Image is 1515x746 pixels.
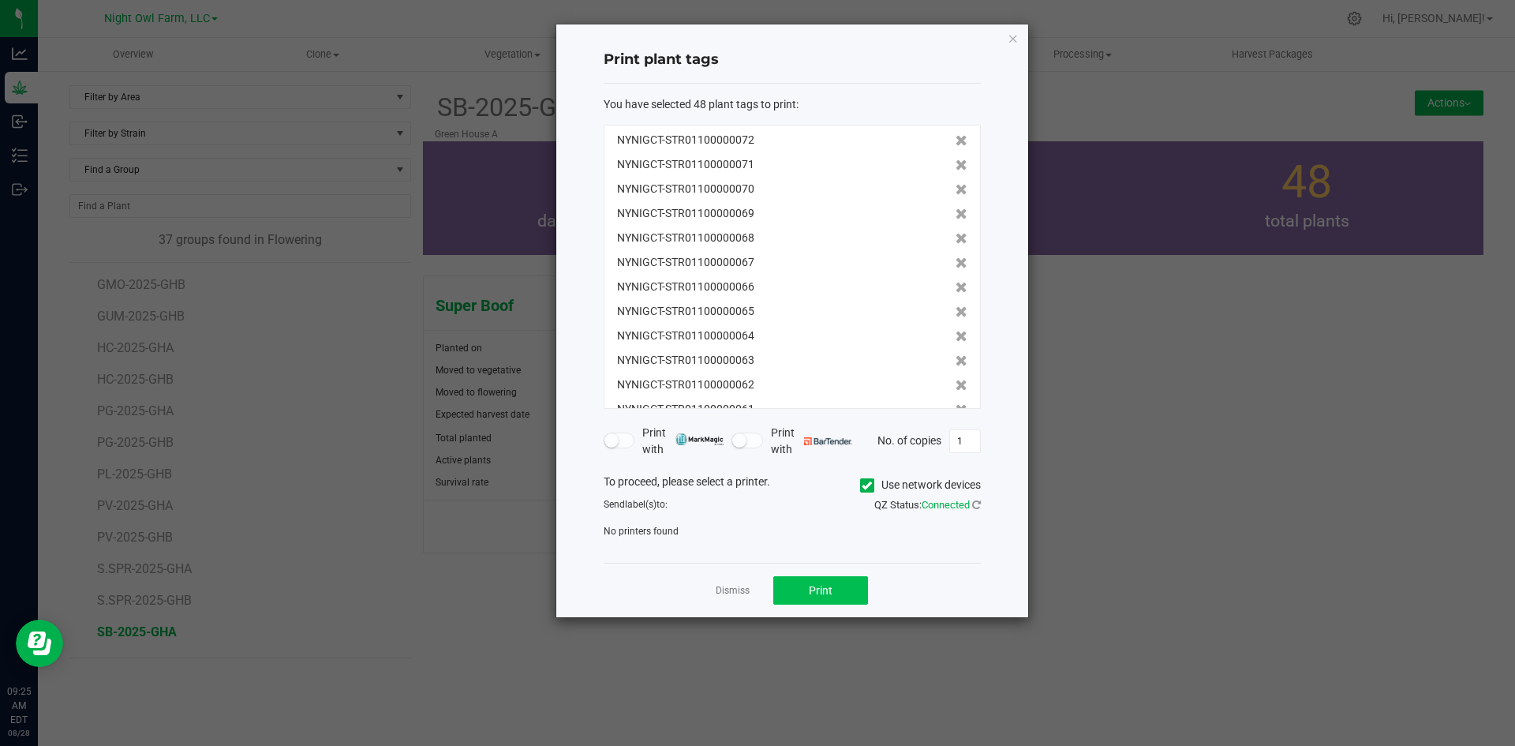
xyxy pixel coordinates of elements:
span: NYNIGCT-STR01100000061 [617,401,754,418]
span: No printers found [604,526,679,537]
span: NYNIGCT-STR01100000072 [617,132,754,148]
span: NYNIGCT-STR01100000064 [617,328,754,344]
span: Send to: [604,499,668,510]
span: QZ Status: [874,499,981,511]
span: Print with [771,425,852,458]
label: Use network devices [860,477,981,493]
span: Print [809,584,832,597]
span: label(s) [625,499,656,510]
span: NYNIGCT-STR01100000068 [617,230,754,246]
span: NYNIGCT-STR01100000063 [617,352,754,369]
span: You have selected 48 plant tags to print [604,98,796,111]
span: NYNIGCT-STR01100000065 [617,303,754,320]
span: NYNIGCT-STR01100000070 [617,181,754,197]
span: NYNIGCT-STR01100000066 [617,279,754,295]
span: NYNIGCT-STR01100000069 [617,205,754,222]
span: Connected [922,499,970,511]
img: bartender.png [804,437,852,445]
img: mark_magic_cybra.png [675,433,724,445]
iframe: Resource center [16,620,63,667]
div: To proceed, please select a printer. [592,474,993,497]
div: : [604,96,981,113]
h4: Print plant tags [604,50,981,70]
a: Dismiss [716,584,750,598]
span: NYNIGCT-STR01100000062 [617,377,754,393]
span: NYNIGCT-STR01100000071 [617,156,754,173]
span: No. of copies [877,433,941,446]
button: Print [773,576,868,605]
span: Print with [642,425,724,458]
span: NYNIGCT-STR01100000067 [617,254,754,271]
